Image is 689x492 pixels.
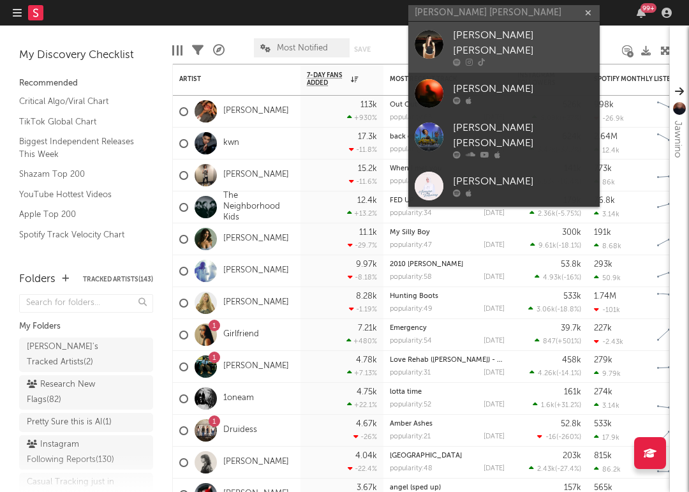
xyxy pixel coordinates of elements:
a: Druidess [223,425,257,436]
div: popularity: 69 [390,146,433,153]
span: 4.93k [543,274,561,281]
span: -18.1 % [558,242,579,250]
div: 15.2k [358,165,377,173]
div: 113k [360,101,377,109]
a: When I met you [390,165,442,172]
div: [PERSON_NAME] [453,174,593,190]
div: ( ) [530,241,581,250]
div: 11.1k [359,228,377,237]
div: 17.9k [594,433,619,442]
div: +480 % [346,337,377,345]
div: 53.8k [561,260,581,269]
a: Apple Top 200 [19,207,140,221]
div: Jawnino [670,121,685,158]
a: Pretty Sure this is AI(1) [19,413,153,432]
div: ( ) [530,369,581,377]
div: 8.68k [594,242,621,250]
div: Filters [192,32,204,69]
div: FED UP [390,197,505,204]
div: ( ) [537,433,581,441]
div: Pretty Sure this is AI ( 1 ) [27,415,112,430]
a: back of the club [390,133,444,140]
div: -8.18 % [348,273,377,281]
div: back of the club [390,133,505,140]
div: +22.1 % [347,401,377,409]
div: 52.8k [561,420,581,428]
a: [PERSON_NAME] [223,234,289,244]
div: 533k [594,420,612,428]
div: 9.97k [356,260,377,269]
span: 2.36k [538,211,556,218]
span: +501 % [558,338,579,345]
div: 99 + [641,3,656,13]
div: 157k [564,484,581,492]
div: 998k [594,101,614,109]
a: FED UP [390,197,414,204]
a: [PERSON_NAME] [223,361,289,372]
a: The Neighborhood Kids [223,191,294,223]
div: -101k [594,306,620,314]
div: [DATE] [484,401,505,408]
a: Recommended For You [19,248,140,262]
div: 76.8k [594,197,615,205]
div: [PERSON_NAME] [453,82,593,97]
div: 12.4k [357,197,377,205]
div: When I met you [390,165,505,172]
span: 847 [543,338,556,345]
div: -29.7 % [348,241,377,250]
div: Hunting Boots [390,293,505,300]
div: Recommended [19,76,153,91]
a: Research New Flags(82) [19,375,153,410]
a: YouTube Hottest Videos [19,188,140,202]
div: My Discovery Checklist [19,48,153,63]
div: Love Rehab (Dun Dun) - Outliers Remix [390,357,505,364]
div: Folders [19,272,56,287]
div: 86.2k [594,465,621,473]
div: lotta time [390,389,505,396]
span: +31.2 % [556,402,579,409]
div: -1.19 % [349,305,377,313]
input: Search for artists [408,5,600,21]
div: [PERSON_NAME]'s Tracked Artists ( 2 ) [27,339,117,370]
div: popularity: 54 [390,338,432,345]
div: -22.4 % [348,465,377,473]
div: [PERSON_NAME] [PERSON_NAME] [453,28,593,59]
div: 4.67k [356,420,377,428]
div: 9.79k [594,369,621,378]
div: 274k [594,388,612,396]
div: [DATE] [484,242,505,249]
a: Instagram Following Reports(130) [19,435,153,470]
a: TikTok Global Chart [19,115,140,129]
span: 4.26k [538,370,556,377]
a: kwn [223,138,239,149]
a: Shazam Top 200 [19,167,140,181]
div: 39.7k [561,324,581,332]
div: 533k [563,292,581,301]
div: 815k [594,452,612,460]
a: [PERSON_NAME] [223,297,289,308]
a: [GEOGRAPHIC_DATA] [390,452,462,459]
div: A&R Pipeline [213,32,225,69]
div: 3.14k [594,401,619,410]
div: [DATE] [484,338,505,345]
div: 293k [594,260,612,269]
div: 4.78k [356,356,377,364]
div: 3.67k [357,484,377,492]
div: 279k [594,356,612,364]
div: 203k [563,452,581,460]
div: Research New Flags ( 82 ) [27,377,117,408]
div: popularity: 31 [390,369,431,376]
div: [PERSON_NAME] [PERSON_NAME] [453,121,593,151]
div: popularity: 58 [390,178,432,185]
div: Out Out [390,101,505,108]
a: Hunting Boots [390,293,438,300]
a: [PERSON_NAME] [PERSON_NAME] [408,114,600,165]
div: 191k [594,228,611,237]
div: popularity: 58 [390,274,432,281]
a: Critical Algo/Viral Chart [19,94,140,108]
div: 3.14k [594,210,619,218]
a: angel (sped up) [390,484,441,491]
a: My Silly Boy [390,229,430,236]
div: ( ) [535,273,581,281]
div: 8.28k [356,292,377,301]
